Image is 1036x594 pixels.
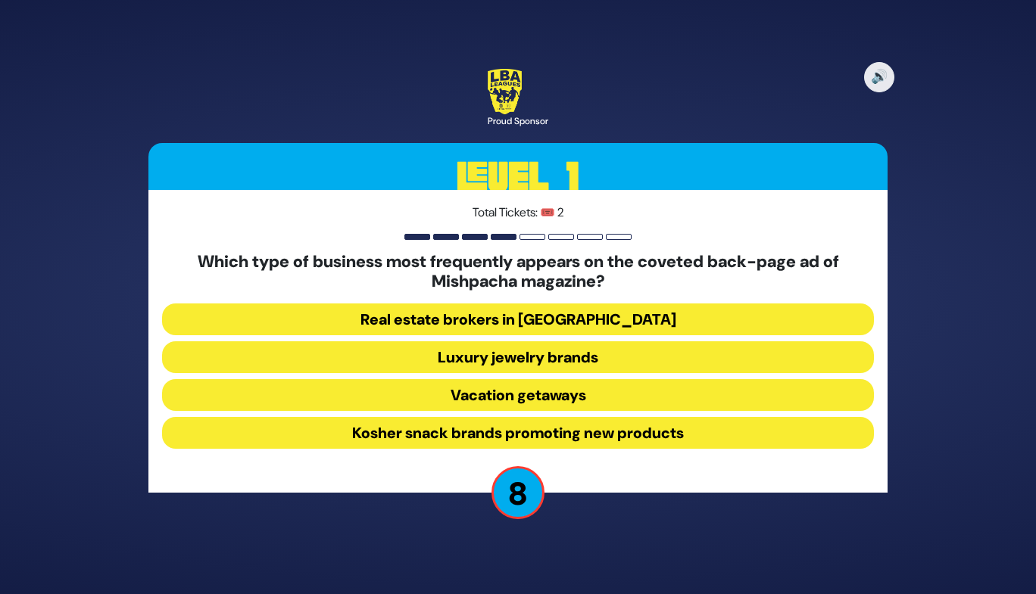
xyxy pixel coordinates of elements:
p: Total Tickets: 🎟️ 2 [162,204,874,222]
h5: Which type of business most frequently appears on the coveted back-page ad of Mishpacha magazine? [162,252,874,292]
button: Real estate brokers in [GEOGRAPHIC_DATA] [162,303,874,335]
h3: Level 1 [148,143,888,211]
div: Proud Sponsor [488,114,548,128]
button: Kosher snack brands promoting new products [162,417,874,449]
p: 8 [491,466,545,519]
button: Luxury jewelry brands [162,341,874,373]
button: Vacation getaways [162,379,874,411]
button: 🔊 [864,62,894,92]
img: LBA [488,69,522,114]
